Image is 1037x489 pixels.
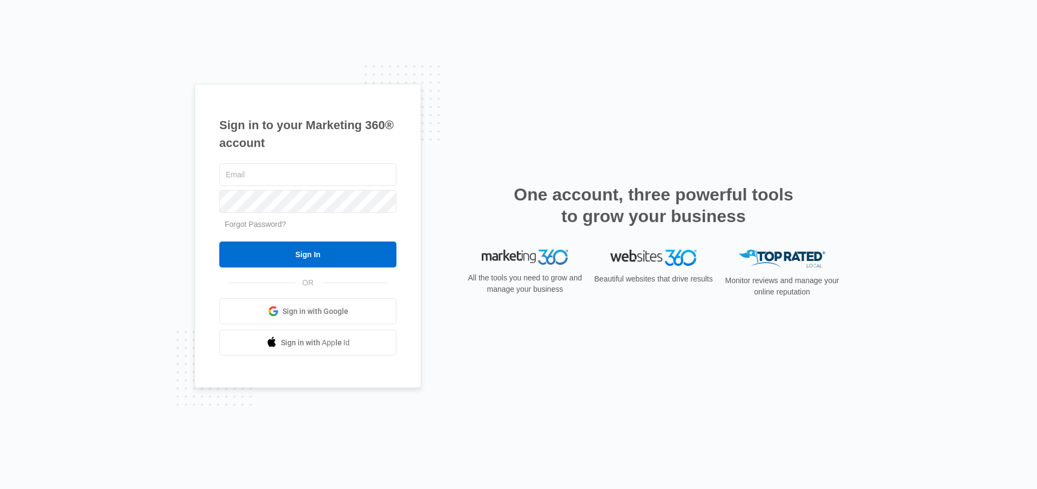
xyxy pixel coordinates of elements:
[219,298,396,324] a: Sign in with Google
[219,330,396,356] a: Sign in with Apple Id
[219,163,396,186] input: Email
[225,220,286,229] a: Forgot Password?
[482,250,568,265] img: Marketing 360
[281,337,350,349] span: Sign in with Apple Id
[219,242,396,267] input: Sign In
[282,306,348,317] span: Sign in with Google
[739,250,825,267] img: Top Rated Local
[510,184,797,227] h2: One account, three powerful tools to grow your business
[295,277,321,289] span: OR
[219,116,396,152] h1: Sign in to your Marketing 360® account
[593,273,714,285] p: Beautiful websites that drive results
[722,275,843,298] p: Monitor reviews and manage your online reputation
[610,250,697,265] img: Websites 360
[464,272,585,295] p: All the tools you need to grow and manage your business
